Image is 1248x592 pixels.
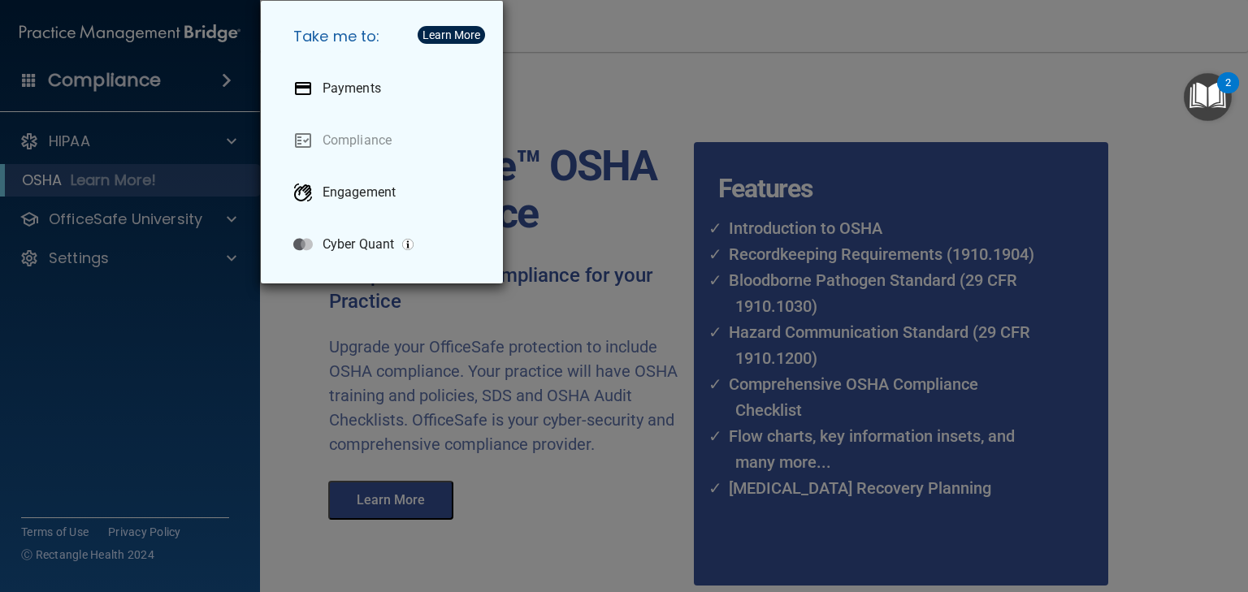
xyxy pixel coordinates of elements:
[323,236,394,253] p: Cyber Quant
[280,66,490,111] a: Payments
[280,222,490,267] a: Cyber Quant
[280,14,490,59] h5: Take me to:
[323,184,396,201] p: Engagement
[1184,73,1232,121] button: Open Resource Center, 2 new notifications
[1167,480,1228,542] iframe: Drift Widget Chat Controller
[422,29,480,41] div: Learn More
[323,80,381,97] p: Payments
[280,170,490,215] a: Engagement
[418,26,485,44] button: Learn More
[280,118,490,163] a: Compliance
[1225,83,1231,104] div: 2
